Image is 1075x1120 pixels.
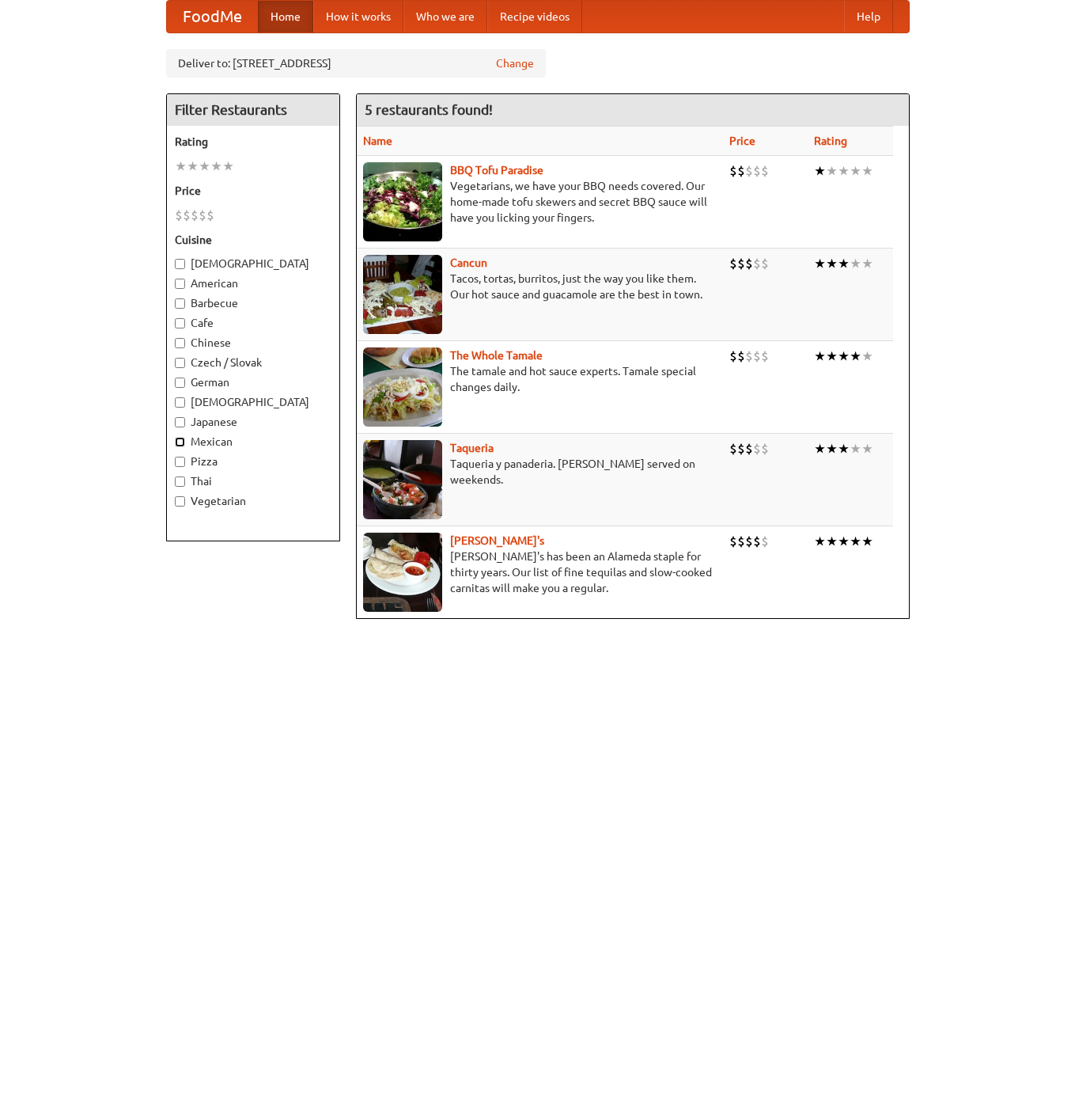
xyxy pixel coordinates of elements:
a: Taqueria [450,442,494,454]
label: Thai [175,473,331,489]
li: ★ [850,440,861,457]
li: $ [737,162,745,180]
li: ★ [838,255,850,272]
li: $ [175,207,183,224]
a: Recipe videos [487,1,582,32]
img: pedros.jpg [363,533,442,612]
b: BBQ Tofu Paradise [450,164,543,177]
input: Cafe [175,318,185,328]
li: $ [753,440,761,457]
li: ★ [838,347,850,365]
input: [DEMOGRAPHIC_DATA] [175,259,185,269]
label: Chinese [175,335,331,351]
input: American [175,279,185,289]
li: $ [753,255,761,272]
li: ★ [850,533,861,550]
input: Vegetarian [175,496,185,507]
li: $ [753,533,761,550]
li: $ [199,207,206,224]
a: Home [258,1,313,32]
p: [PERSON_NAME]'s has been an Alameda staple for thirty years. Our list of fine tequilas and slow-c... [363,549,717,596]
input: Thai [175,476,185,487]
li: $ [729,255,737,272]
a: Name [363,135,392,147]
label: Barbecue [175,295,331,311]
h5: Cuisine [175,232,331,248]
input: [DEMOGRAPHIC_DATA] [175,397,185,408]
li: $ [761,533,769,550]
input: Japanese [175,417,185,427]
label: American [175,275,331,291]
h5: Price [175,183,331,199]
li: ★ [826,347,838,365]
li: ★ [861,440,873,457]
li: $ [737,347,745,365]
li: ★ [199,158,210,175]
a: Cancun [450,256,487,269]
b: The Whole Tamale [450,349,543,362]
li: $ [191,207,199,224]
li: ★ [210,158,222,175]
li: ★ [838,533,850,550]
li: $ [753,347,761,365]
li: $ [753,162,761,180]
ng-pluralize: 5 restaurants found! [365,102,493,117]
li: $ [737,255,745,272]
li: ★ [826,255,838,272]
p: Taqueria y panaderia. [PERSON_NAME] served on weekends. [363,456,717,488]
a: Price [729,135,755,147]
li: ★ [175,158,187,175]
li: ★ [187,158,199,175]
label: Mexican [175,434,331,450]
li: ★ [814,440,826,457]
li: $ [761,440,769,457]
li: ★ [861,533,873,550]
div: Deliver to: [STREET_ADDRESS] [166,49,546,78]
label: Japanese [175,414,331,430]
a: FoodMe [167,1,258,32]
li: $ [206,207,214,224]
a: Who we are [403,1,487,32]
li: $ [729,347,737,365]
li: ★ [861,162,873,180]
li: ★ [838,162,850,180]
img: cancun.jpg [363,255,442,334]
li: ★ [838,440,850,457]
li: ★ [850,255,861,272]
p: The tamale and hot sauce experts. Tamale special changes daily. [363,363,717,395]
img: taqueria.jpg [363,440,442,519]
input: Pizza [175,457,185,467]
li: $ [729,162,737,180]
li: $ [761,162,769,180]
li: ★ [814,162,826,180]
img: tofuparadise.jpg [363,162,442,241]
a: Help [844,1,893,32]
input: German [175,378,185,388]
li: ★ [826,440,838,457]
input: Chinese [175,338,185,348]
li: $ [745,347,753,365]
h5: Rating [175,134,331,150]
input: Czech / Slovak [175,358,185,368]
li: ★ [850,162,861,180]
li: ★ [826,533,838,550]
label: Vegetarian [175,493,331,509]
label: [DEMOGRAPHIC_DATA] [175,394,331,410]
li: $ [729,440,737,457]
b: [PERSON_NAME]'s [450,534,544,547]
li: ★ [861,255,873,272]
li: ★ [814,533,826,550]
li: ★ [814,255,826,272]
input: Mexican [175,437,185,447]
a: Change [496,55,534,71]
li: $ [745,255,753,272]
label: German [175,374,331,390]
label: Czech / Slovak [175,355,331,370]
li: $ [745,162,753,180]
li: ★ [222,158,234,175]
p: Tacos, tortas, burritos, just the way you like them. Our hot sauce and guacamole are the best in ... [363,271,717,302]
li: $ [761,347,769,365]
li: $ [183,207,191,224]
